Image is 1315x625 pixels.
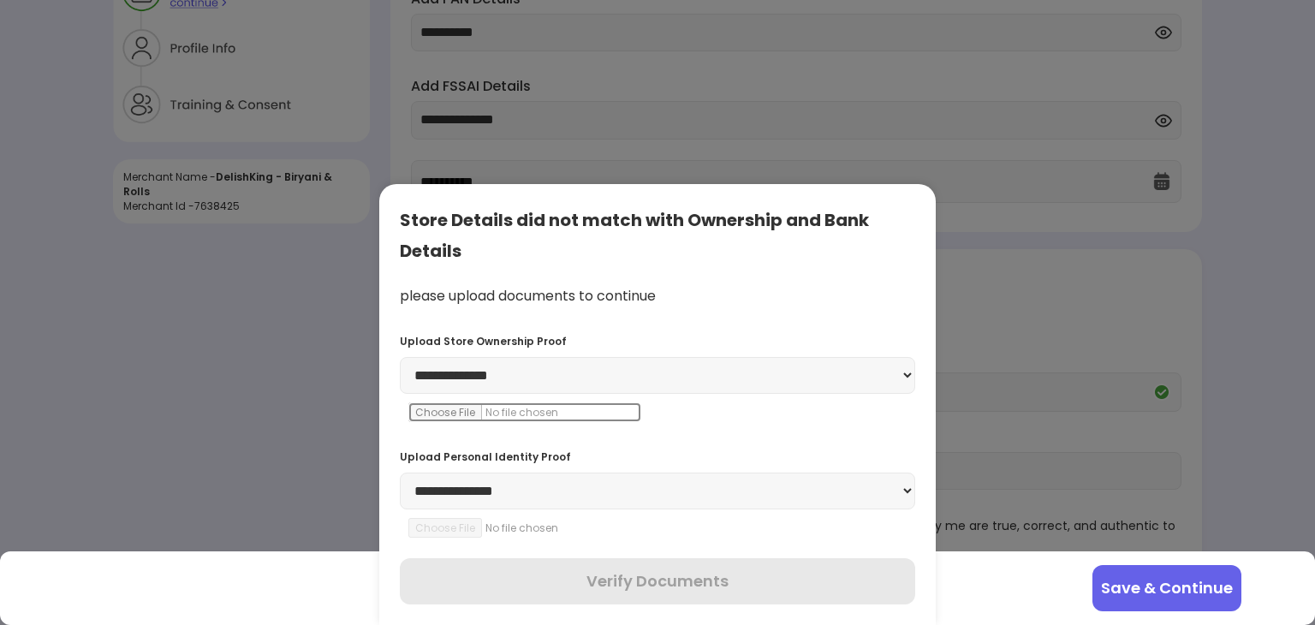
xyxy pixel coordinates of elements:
[400,449,915,464] div: Upload Personal Identity Proof
[400,205,915,266] div: Store Details did not match with Ownership and Bank Details
[400,558,915,604] button: Verify Documents
[400,334,915,348] div: Upload Store Ownership Proof
[1092,565,1241,611] button: Save & Continue
[400,287,915,307] div: please upload documents to continue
